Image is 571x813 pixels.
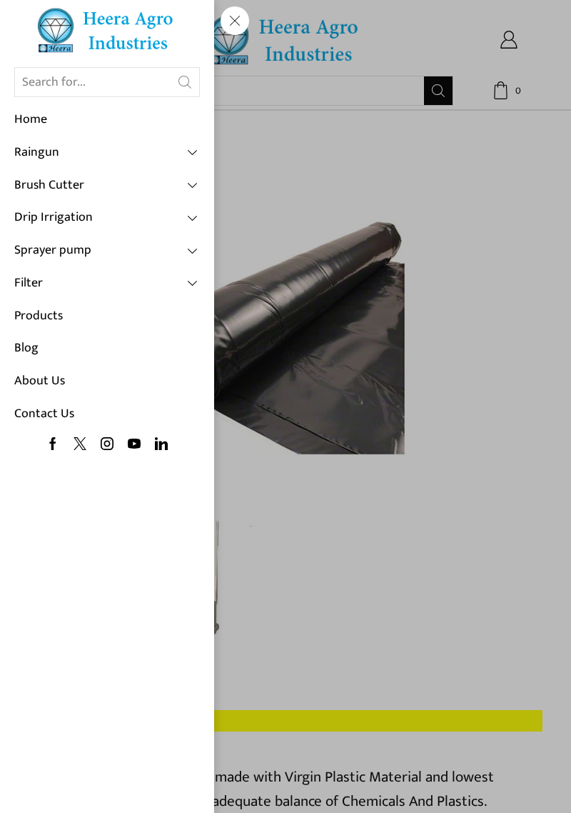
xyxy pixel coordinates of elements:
a: About Us [14,365,200,398]
a: Products [14,300,200,333]
a: Brush Cutter [14,169,200,202]
a: Filter [14,267,200,300]
a: Sprayer pump [14,234,200,267]
a: Home [14,104,200,136]
a: Drip Irrigation [14,201,200,234]
a: Contact Us [14,398,200,431]
button: Search button [171,68,199,96]
input: Search for... [15,68,171,96]
a: Blog [14,332,200,365]
a: Raingun [14,136,200,169]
